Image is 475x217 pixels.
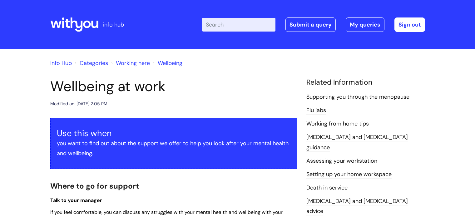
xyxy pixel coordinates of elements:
a: Submit a query [285,17,336,32]
a: [MEDICAL_DATA] and [MEDICAL_DATA] advice [306,197,408,215]
a: Categories [80,59,108,67]
a: [MEDICAL_DATA] and [MEDICAL_DATA] guidance [306,133,408,151]
div: Modified on: [DATE] 2:05 PM [50,100,107,108]
span: Where to go for support [50,181,139,191]
h1: Wellbeing at work [50,78,297,95]
li: Solution home [73,58,108,68]
a: Working from home tips [306,120,369,128]
a: My queries [346,17,384,32]
h4: Related Information [306,78,425,87]
a: Death in service [306,184,348,192]
a: Assessing your workstation [306,157,377,165]
a: Wellbeing [158,59,182,67]
a: Setting up your home workspace [306,170,392,179]
a: Sign out [394,17,425,32]
p: you want to find out about the support we offer to help you look after your mental health and wel... [57,138,290,159]
a: Info Hub [50,59,72,67]
a: Working here [116,59,150,67]
h3: Use this when [57,128,290,138]
div: | - [202,17,425,32]
p: info hub [103,20,124,30]
a: Supporting you through the menopause [306,93,409,101]
li: Working here [110,58,150,68]
a: Flu jabs [306,106,326,115]
input: Search [202,18,275,32]
span: Talk to your manager [50,197,102,204]
li: Wellbeing [151,58,182,68]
